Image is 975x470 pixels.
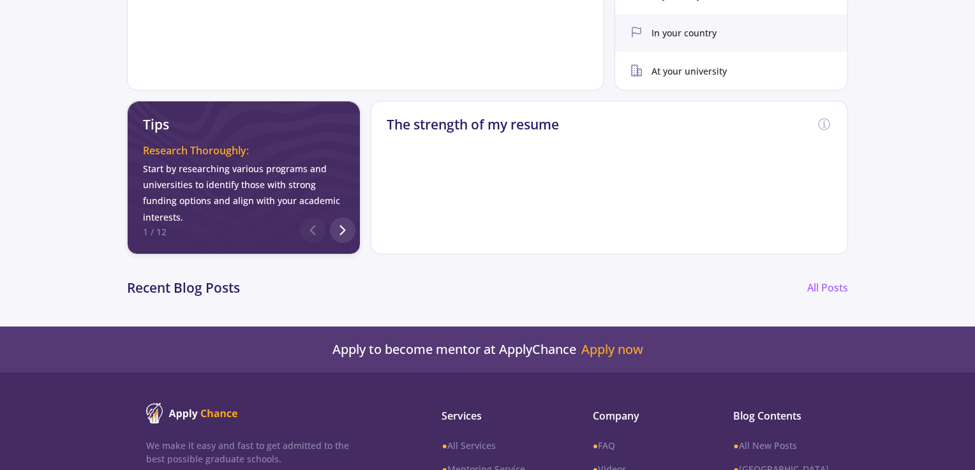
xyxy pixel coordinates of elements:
h2: The strength of my resume [387,117,559,133]
b: ● [733,439,738,452]
a: ●FAQ [593,439,692,452]
span: Blog Contents [733,408,828,423]
img: ApplyChance logo [146,403,238,423]
h2: Recent Blog Posts [127,280,240,296]
h2: Tips [143,117,345,133]
div: Start by researching various programs and universities to identify those with strong funding opti... [143,161,345,225]
span: At your university [651,64,727,78]
div: 1 / 12 [143,225,167,239]
b: ● [593,439,598,452]
a: ●All Services [442,439,551,452]
a: ●All New Posts [733,439,828,452]
p: We make it easy and fast to get admitted to the best possible graduate schools. [146,439,349,466]
span: Company [593,408,692,423]
div: Research Thoroughly: [143,143,345,158]
span: Services [442,408,551,423]
b: ● [442,439,447,452]
span: In your country [651,26,717,40]
a: Apply now [581,342,643,357]
a: All Posts [807,281,848,295]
